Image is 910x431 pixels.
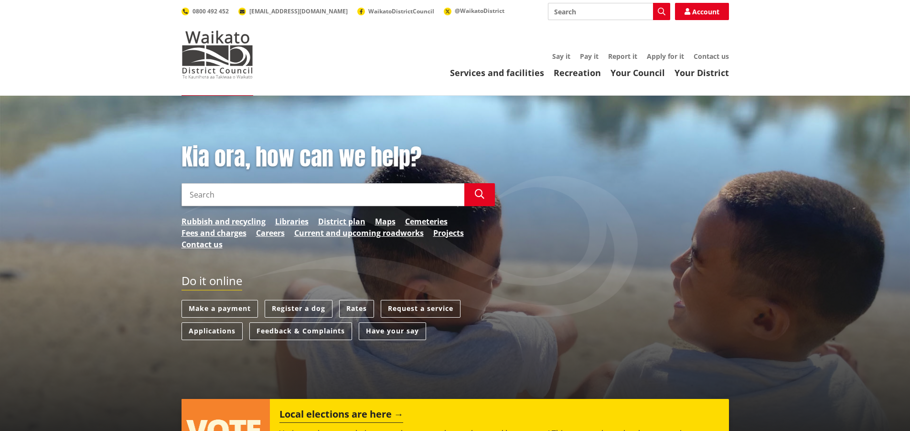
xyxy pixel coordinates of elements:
[339,300,374,318] a: Rates
[647,52,684,61] a: Apply for it
[182,7,229,15] a: 0800 492 452
[608,52,637,61] a: Report it
[433,227,464,239] a: Projects
[275,216,309,227] a: Libraries
[249,322,352,340] a: Feedback & Complaints
[318,216,365,227] a: District plan
[265,300,332,318] a: Register a dog
[554,67,601,78] a: Recreation
[381,300,460,318] a: Request a service
[548,3,670,20] input: Search input
[580,52,599,61] a: Pay it
[552,52,570,61] a: Say it
[368,7,434,15] span: WaikatoDistrictCouncil
[405,216,448,227] a: Cemeteries
[182,31,253,78] img: Waikato District Council - Te Kaunihera aa Takiwaa o Waikato
[674,67,729,78] a: Your District
[182,227,246,239] a: Fees and charges
[193,7,229,15] span: 0800 492 452
[610,67,665,78] a: Your Council
[357,7,434,15] a: WaikatoDistrictCouncil
[359,322,426,340] a: Have your say
[238,7,348,15] a: [EMAIL_ADDRESS][DOMAIN_NAME]
[294,227,424,239] a: Current and upcoming roadworks
[182,144,495,171] h1: Kia ora, how can we help?
[694,52,729,61] a: Contact us
[256,227,285,239] a: Careers
[450,67,544,78] a: Services and facilities
[249,7,348,15] span: [EMAIL_ADDRESS][DOMAIN_NAME]
[182,239,223,250] a: Contact us
[182,216,266,227] a: Rubbish and recycling
[675,3,729,20] a: Account
[455,7,504,15] span: @WaikatoDistrict
[182,300,258,318] a: Make a payment
[279,409,403,423] h2: Local elections are here
[444,7,504,15] a: @WaikatoDistrict
[375,216,396,227] a: Maps
[182,274,242,291] h2: Do it online
[182,183,464,206] input: Search input
[182,322,243,340] a: Applications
